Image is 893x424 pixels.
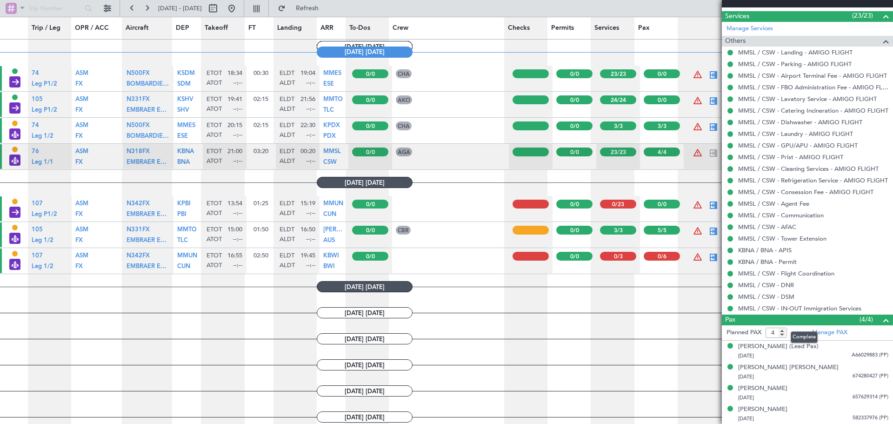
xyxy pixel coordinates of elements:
[852,11,873,20] span: (23/23)
[227,148,242,156] span: 21:00
[32,214,57,220] a: Leg P1/2
[127,122,150,128] span: N500FX
[177,266,190,272] a: CUN
[300,200,315,208] span: 15:19
[32,122,39,128] span: 74
[233,236,242,244] span: --:--
[127,201,150,207] span: N342FX
[177,135,188,141] a: ESE
[75,73,88,79] a: ASM
[738,415,754,422] span: [DATE]
[177,162,190,168] a: BNA
[207,262,222,270] span: ATOT
[127,99,150,105] a: N331FX
[207,209,222,218] span: ATOT
[177,109,189,115] a: SHV
[287,5,327,12] span: Refresh
[738,342,819,351] div: [PERSON_NAME] (Lead Pax)
[320,23,333,33] span: ARR
[323,125,340,131] a: KPDX
[323,229,345,236] a: [PERSON_NAME]
[75,125,88,131] a: ASM
[280,226,294,234] span: ELDT
[207,157,222,166] span: ATOT
[812,328,847,337] a: Manage PAX
[207,200,222,208] span: ETOT
[205,23,228,33] span: Takeoff
[738,373,754,380] span: [DATE]
[323,201,343,207] span: MMUN
[207,148,222,156] span: ETOT
[280,200,294,208] span: ELDT
[273,1,329,16] button: Refresh
[32,23,60,33] span: Trip / Leg
[738,130,853,138] a: MMSL / CSW - Laundry - AMIGO FLIGHT
[233,209,242,218] span: --:--
[32,227,43,233] span: 105
[75,96,88,102] span: ASM
[277,23,302,33] span: Landing
[158,4,202,13] span: [DATE] - [DATE]
[300,226,315,234] span: 16:50
[127,227,150,233] span: N331FX
[32,133,53,139] span: Leg 1/2
[32,162,53,168] a: Leg 1/1
[177,107,189,113] span: SHV
[32,266,53,272] a: Leg 1/2
[323,109,334,115] a: TLC
[75,266,83,272] a: FX
[280,252,294,260] span: ELDT
[253,121,268,129] span: 02:15
[323,83,334,89] a: ESE
[227,121,242,130] span: 20:15
[177,125,195,131] a: MMES
[725,315,735,325] span: Pax
[280,236,295,244] span: ALDT
[177,211,187,217] span: PBI
[349,23,370,33] span: To-Dos
[791,331,818,343] div: Complete
[306,131,315,140] span: --:--
[127,253,150,259] span: N342FX
[207,131,222,140] span: ATOT
[127,263,219,269] span: EMBRAER EMB-545 Praetor 500
[738,293,794,301] a: MMSL / CSW - DSM
[32,201,43,207] span: 107
[176,23,189,33] span: DEP
[280,95,294,104] span: ELDT
[32,263,53,269] span: Leg 1/2
[317,307,413,318] span: [DATE] [DATE]
[323,151,341,157] a: MMSL
[323,122,340,128] span: KPDX
[127,148,150,155] span: N318FX
[207,252,222,260] span: ETOT
[323,70,341,76] span: MMES
[32,148,39,155] span: 76
[323,227,373,233] span: [PERSON_NAME]
[594,23,619,33] span: Services
[860,315,873,324] span: (4/4)
[852,351,888,359] span: A66029883 (PP)
[207,79,222,87] span: ATOT
[227,226,242,234] span: 15:00
[75,151,88,157] a: ASM
[280,157,295,166] span: ALDT
[127,109,170,115] a: EMBRAER EMB-500 Phenom 100
[177,151,194,157] a: KBNA
[177,148,194,155] span: KBNA
[127,81,238,87] span: BOMBARDIER BD-100 Challenger 3500
[126,23,148,33] span: Aircraft
[75,133,83,139] span: FX
[393,23,408,33] span: Crew
[317,359,413,370] span: [DATE] [DATE]
[32,96,43,102] span: 105
[177,83,191,89] a: SDM
[227,200,242,208] span: 13:54
[738,72,887,80] a: MMSL / CSW - Airport Terminal Fee - AMIGO FLIGHT
[317,333,413,344] span: [DATE] [DATE]
[738,176,888,184] a: MMSL / CSW - Refrigeration Service - AMIGO FLIGHT
[32,229,43,236] a: 105
[323,162,337,168] a: CSW
[227,69,242,78] span: 18:34
[127,133,238,139] span: BOMBARDIER BD-100 Challenger 3500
